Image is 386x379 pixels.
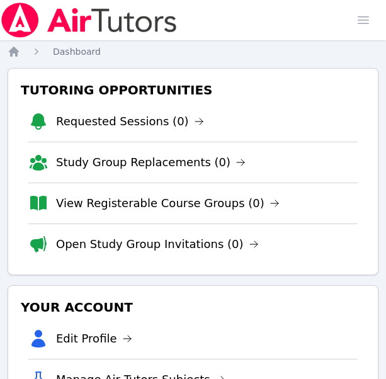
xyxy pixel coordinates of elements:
a: Requested Sessions (0) [56,113,204,130]
a: Edit Profile [56,330,132,348]
a: View Registerable Course Groups (0) [56,195,280,212]
h3: Tutoring Opportunities [18,79,368,101]
nav: Breadcrumb [8,45,378,58]
a: Open Study Group Invitations (0) [56,235,259,253]
a: Dashboard [53,45,101,58]
h3: Your Account [18,296,368,319]
span: Dashboard [53,47,101,57]
a: Study Group Replacements (0) [56,154,246,171]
